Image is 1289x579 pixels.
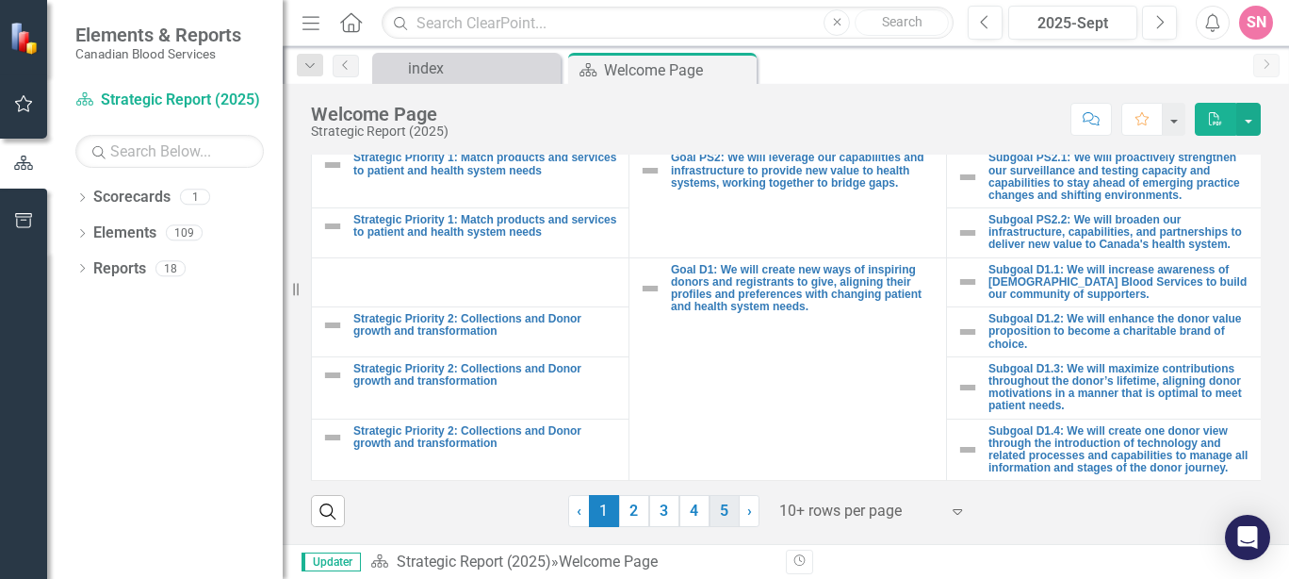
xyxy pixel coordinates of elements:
span: ‹ [577,502,581,520]
span: 1 [589,495,619,527]
a: Subgoal D1.3: We will maximize contributions throughout the donor’s lifetime, aligning donor moti... [988,363,1254,413]
div: Strategic Report (2025) [311,124,449,139]
div: Welcome Page [604,58,752,82]
a: index [377,57,556,80]
img: Not Defined [956,321,979,343]
a: Subgoal D1.2: We will enhance the donor value proposition to become a charitable brand of choice. [988,313,1254,351]
img: Not Defined [639,159,661,182]
input: Search ClearPoint... [382,7,954,40]
img: Not Defined [321,426,344,449]
div: 109 [166,225,203,241]
button: Search [855,9,949,36]
img: Not Defined [321,364,344,387]
td: Double-Click to Edit Right Click for Context Menu [947,419,1265,481]
td: Double-Click to Edit Right Click for Context Menu [947,208,1265,258]
div: » [370,552,772,573]
td: Double-Click to Edit Right Click for Context Menu [947,257,1265,307]
a: Scorecards [93,187,171,208]
td: Double-Click to Edit Right Click for Context Menu [312,146,629,208]
a: Strategic Report (2025) [397,553,551,571]
a: Reports [93,258,146,280]
td: Double-Click to Edit Right Click for Context Menu [312,356,629,419]
span: Elements & Reports [75,24,241,46]
img: Not Defined [639,277,661,300]
a: Strategic Priority 1: Match products and services to patient and health system needs [353,214,619,239]
img: Not Defined [956,271,979,293]
img: Not Defined [956,438,979,461]
a: Subgoal D1.4: We will create one donor view through the introduction of technology and related pr... [988,425,1254,475]
td: Double-Click to Edit Right Click for Context Menu [312,307,629,357]
img: Not Defined [956,222,979,244]
div: Welcome Page [559,553,658,571]
a: 3 [649,495,679,527]
img: Not Defined [321,215,344,238]
button: SN [1239,6,1273,40]
td: Double-Click to Edit Right Click for Context Menu [312,208,629,258]
td: Double-Click to Edit Right Click for Context Menu [947,146,1265,208]
a: Goal PS2: We will leverage our capabilities and infrastructure to provide new value to health sys... [671,152,937,190]
div: index [408,57,556,80]
div: 18 [155,260,186,276]
td: Double-Click to Edit Right Click for Context Menu [947,356,1265,419]
td: Double-Click to Edit Right Click for Context Menu [629,257,947,481]
a: Subgoal PS2.2: We will broaden our infrastructure, capabilities, and partnerships to deliver new ... [988,214,1254,252]
div: Welcome Page [311,104,449,124]
a: Goal D1: We will create new ways of inspiring donors and registrants to give, aligning their prof... [671,264,937,314]
span: Search [882,14,922,29]
div: 2025-Sept [1015,12,1131,35]
button: 2025-Sept [1008,6,1137,40]
a: Strategic Priority 1: Match products and services to patient and health system needs [353,152,619,176]
a: Strategic Priority 2: Collections and Donor growth and transformation [353,313,619,338]
td: Double-Click to Edit Right Click for Context Menu [947,307,1265,357]
a: 2 [619,495,649,527]
img: Not Defined [321,314,344,337]
img: ClearPoint Strategy [9,22,42,55]
small: Canadian Blood Services [75,46,241,61]
div: 1 [180,190,210,206]
input: Search Below... [75,135,264,168]
a: Elements [93,223,156,244]
td: Double-Click to Edit Right Click for Context Menu [629,146,947,257]
img: Not Defined [956,376,979,399]
img: Not Defined [321,154,344,176]
div: Open Intercom Messenger [1225,515,1270,560]
a: Strategic Priority 2: Collections and Donor growth and transformation [353,425,619,450]
a: Strategic Report (2025) [75,90,264,111]
a: 5 [710,495,740,527]
a: 4 [679,495,710,527]
a: Subgoal PS2.1: We will proactively strengthen our surveillance and testing capacity and capabilit... [988,152,1254,202]
td: Double-Click to Edit Right Click for Context Menu [312,419,629,481]
span: Updater [302,553,361,571]
a: Subgoal D1.1: We will increase awareness of [DEMOGRAPHIC_DATA] Blood Services to build our commun... [988,264,1254,302]
span: › [747,502,752,520]
img: Not Defined [956,166,979,189]
a: Strategic Priority 2: Collections and Donor growth and transformation [353,363,619,388]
